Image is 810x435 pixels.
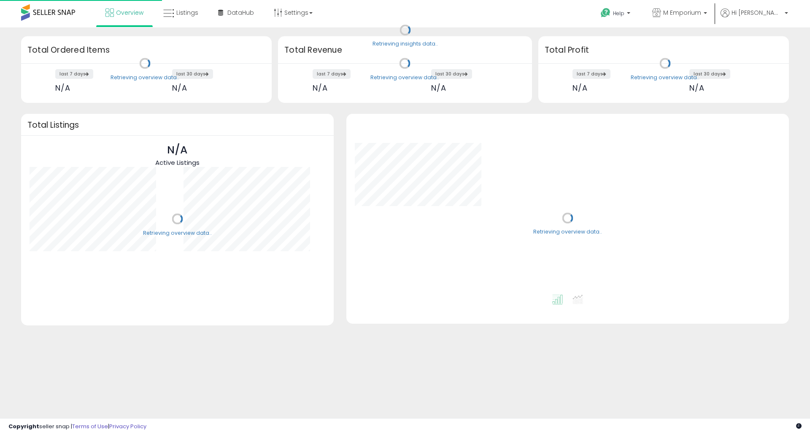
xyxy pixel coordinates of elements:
[663,8,701,17] span: M Emporium
[613,10,624,17] span: Help
[594,1,639,27] a: Help
[370,74,439,81] div: Retrieving overview data..
[116,8,143,17] span: Overview
[732,8,782,17] span: Hi [PERSON_NAME]
[176,8,198,17] span: Listings
[143,229,212,237] div: Retrieving overview data..
[600,8,611,18] i: Get Help
[631,74,699,81] div: Retrieving overview data..
[111,74,179,81] div: Retrieving overview data..
[227,8,254,17] span: DataHub
[533,228,602,236] div: Retrieving overview data..
[721,8,788,27] a: Hi [PERSON_NAME]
